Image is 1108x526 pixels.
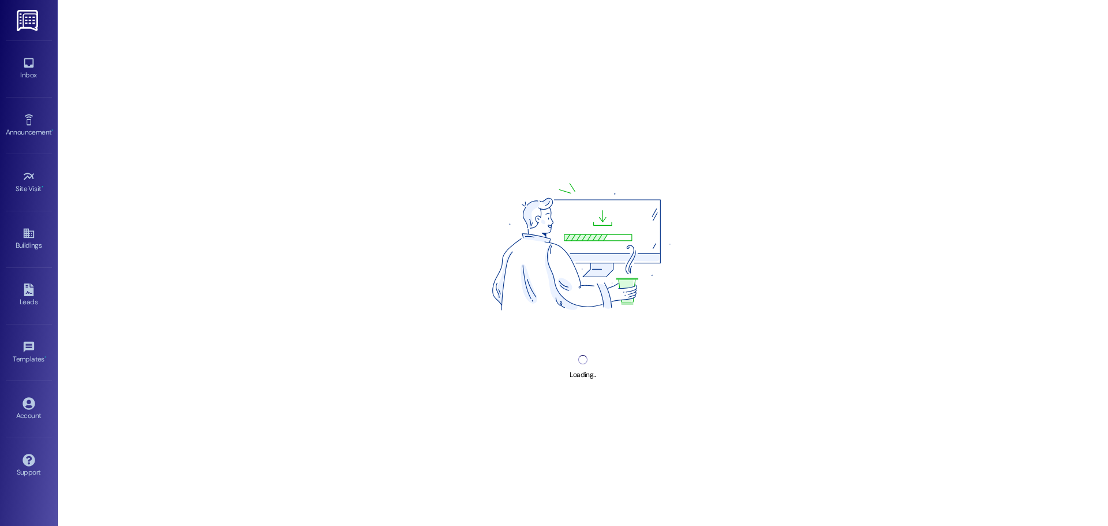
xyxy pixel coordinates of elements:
[6,394,52,425] a: Account
[44,353,46,361] span: •
[6,280,52,311] a: Leads
[6,337,52,368] a: Templates •
[6,53,52,84] a: Inbox
[6,450,52,482] a: Support
[6,167,52,198] a: Site Visit •
[42,183,43,191] span: •
[51,126,53,135] span: •
[6,223,52,255] a: Buildings
[570,369,596,381] div: Loading...
[17,10,40,31] img: ResiDesk Logo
